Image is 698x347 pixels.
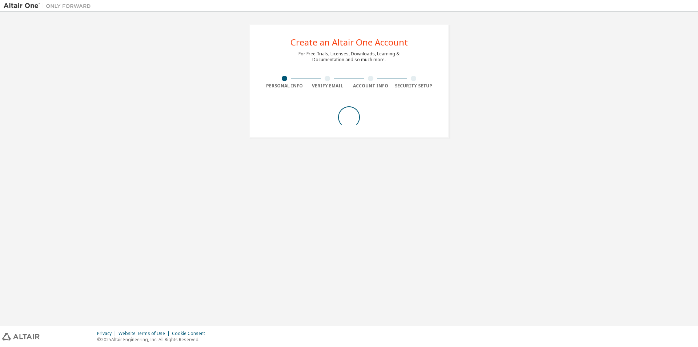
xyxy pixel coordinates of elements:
[119,331,172,336] div: Website Terms of Use
[97,331,119,336] div: Privacy
[306,83,349,89] div: Verify Email
[392,83,436,89] div: Security Setup
[172,331,209,336] div: Cookie Consent
[298,51,400,63] div: For Free Trials, Licenses, Downloads, Learning & Documentation and so much more.
[4,2,95,9] img: Altair One
[263,83,306,89] div: Personal Info
[290,38,408,47] div: Create an Altair One Account
[349,83,392,89] div: Account Info
[2,333,40,340] img: altair_logo.svg
[97,336,209,343] p: © 2025 Altair Engineering, Inc. All Rights Reserved.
